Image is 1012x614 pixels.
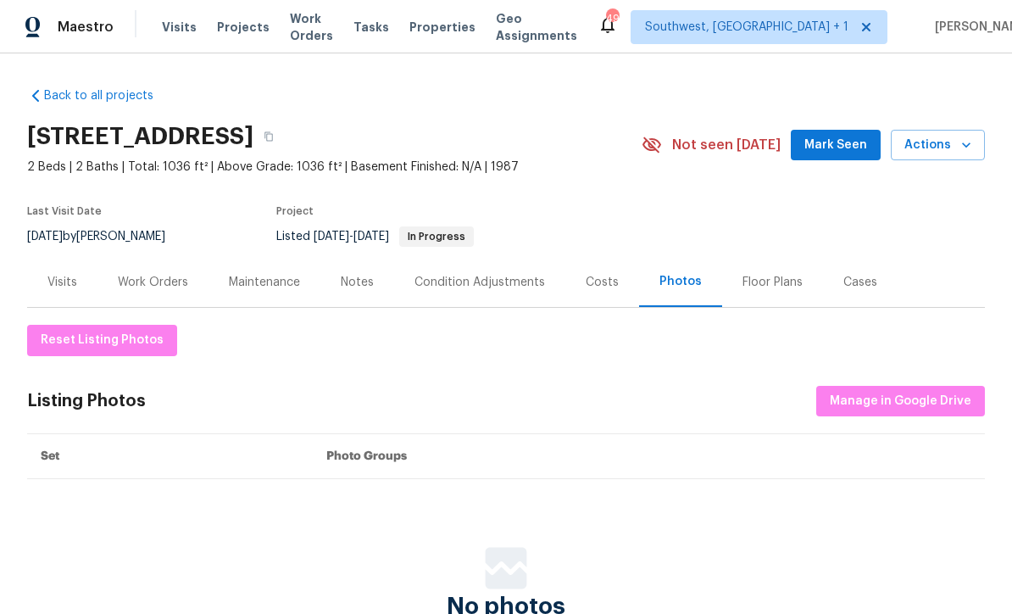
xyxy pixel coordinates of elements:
span: Not seen [DATE] [672,137,781,153]
span: Projects [217,19,270,36]
span: Actions [904,135,971,156]
span: Listed [276,231,474,243]
div: Floor Plans [742,274,803,291]
span: Reset Listing Photos [41,330,164,351]
span: In Progress [401,232,472,242]
span: Geo Assignments [496,10,577,44]
div: Notes [341,274,374,291]
h2: [STREET_ADDRESS] [27,128,253,145]
div: Maintenance [229,274,300,291]
div: Costs [586,274,619,291]
span: Mark Seen [804,135,867,156]
span: Manage in Google Drive [830,391,971,412]
span: Project [276,206,314,216]
span: Maestro [58,19,114,36]
span: Southwest, [GEOGRAPHIC_DATA] + 1 [645,19,848,36]
span: Work Orders [290,10,333,44]
span: Visits [162,19,197,36]
div: Listing Photos [27,393,146,410]
div: by [PERSON_NAME] [27,226,186,247]
span: - [314,231,389,243]
div: Condition Adjustments [414,274,545,291]
th: Set [27,434,313,479]
span: 2 Beds | 2 Baths | Total: 1036 ft² | Above Grade: 1036 ft² | Basement Finished: N/A | 1987 [27,159,642,176]
div: 49 [606,10,618,27]
span: [DATE] [314,231,349,243]
button: Actions [891,130,985,161]
span: Last Visit Date [27,206,102,216]
a: Back to all projects [27,87,190,104]
div: Photos [659,273,702,290]
div: Visits [47,274,77,291]
span: Properties [409,19,475,36]
button: Reset Listing Photos [27,325,177,356]
button: Copy Address [253,121,284,152]
span: [DATE] [353,231,389,243]
span: Tasks [353,21,389,33]
button: Manage in Google Drive [816,386,985,417]
div: Work Orders [118,274,188,291]
th: Photo Groups [313,434,985,479]
button: Mark Seen [791,130,881,161]
div: Cases [843,274,877,291]
span: [DATE] [27,231,63,243]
